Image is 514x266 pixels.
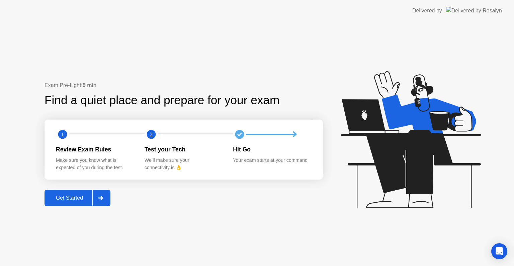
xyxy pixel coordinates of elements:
[45,81,323,89] div: Exam Pre-flight:
[491,243,507,259] div: Open Intercom Messenger
[47,195,92,201] div: Get Started
[45,190,110,206] button: Get Started
[233,145,311,154] div: Hit Go
[446,7,502,14] img: Delivered by Rosalyn
[150,131,153,138] text: 2
[83,82,97,88] b: 5 min
[145,145,223,154] div: Test your Tech
[45,91,280,109] div: Find a quiet place and prepare for your exam
[56,145,134,154] div: Review Exam Rules
[233,157,311,164] div: Your exam starts at your command
[56,157,134,171] div: Make sure you know what is expected of you during the test.
[145,157,223,171] div: We’ll make sure your connectivity is 👌
[412,7,442,15] div: Delivered by
[61,131,64,138] text: 1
